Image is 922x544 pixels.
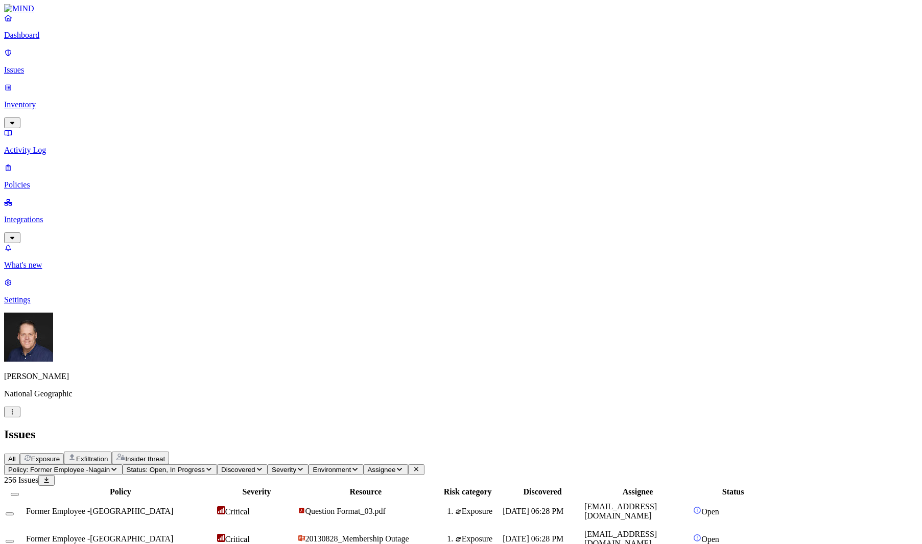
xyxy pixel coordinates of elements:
img: status-open [693,506,701,514]
a: Policies [4,163,918,190]
span: Question Format_03.pdf [305,507,385,515]
img: MIND [4,4,34,13]
span: Critical [225,535,250,543]
div: Exposure [455,534,501,543]
span: Former Employee -[GEOGRAPHIC_DATA] [26,534,173,543]
span: [EMAIL_ADDRESS][DOMAIN_NAME] [584,502,657,520]
span: All [8,455,16,463]
img: status-open [693,534,701,542]
div: Resource [298,487,433,496]
span: Environment [313,466,351,474]
button: Select all [11,493,19,496]
span: [DATE] 06:28 PM [503,507,563,515]
img: severity-critical [217,506,225,514]
a: Issues [4,48,918,75]
span: 20130828_Membership Outage [305,534,409,543]
p: Policies [4,180,918,190]
p: Integrations [4,215,918,224]
a: Inventory [4,83,918,127]
a: MIND [4,4,918,13]
a: Dashboard [4,13,918,40]
a: What's new [4,243,918,270]
div: Status [693,487,773,496]
a: Settings [4,278,918,304]
span: Exfiltration [76,455,108,463]
p: Settings [4,295,918,304]
img: microsoft-powerpoint [298,535,305,541]
div: Policy [26,487,215,496]
a: Activity Log [4,128,918,155]
img: Mark DeCarlo [4,313,53,362]
span: Open [701,535,719,543]
p: Issues [4,65,918,75]
span: Policy: Former Employee -Nagain [8,466,110,474]
p: What's new [4,261,918,270]
span: Former Employee -[GEOGRAPHIC_DATA] [26,507,173,515]
span: Severity [272,466,296,474]
span: Open [701,507,719,516]
button: Select row [6,540,14,543]
p: Activity Log [4,146,918,155]
button: Select row [6,512,14,515]
span: Discovered [221,466,255,474]
span: Assignee [368,466,396,474]
span: 256 Issues [4,476,38,484]
p: [PERSON_NAME] [4,372,918,381]
p: National Geographic [4,389,918,398]
div: Severity [217,487,297,496]
a: Integrations [4,198,918,242]
div: Risk category [435,487,501,496]
img: severity-critical [217,534,225,542]
p: Dashboard [4,31,918,40]
img: adobe-pdf [298,507,305,514]
span: Status: Open, In Progress [127,466,205,474]
div: Assignee [584,487,691,496]
span: [DATE] 06:28 PM [503,534,563,543]
div: Exposure [455,507,501,516]
h2: Issues [4,428,918,441]
span: Critical [225,507,250,516]
span: Exposure [31,455,60,463]
p: Inventory [4,100,918,109]
span: Insider threat [125,455,165,463]
div: Discovered [503,487,582,496]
